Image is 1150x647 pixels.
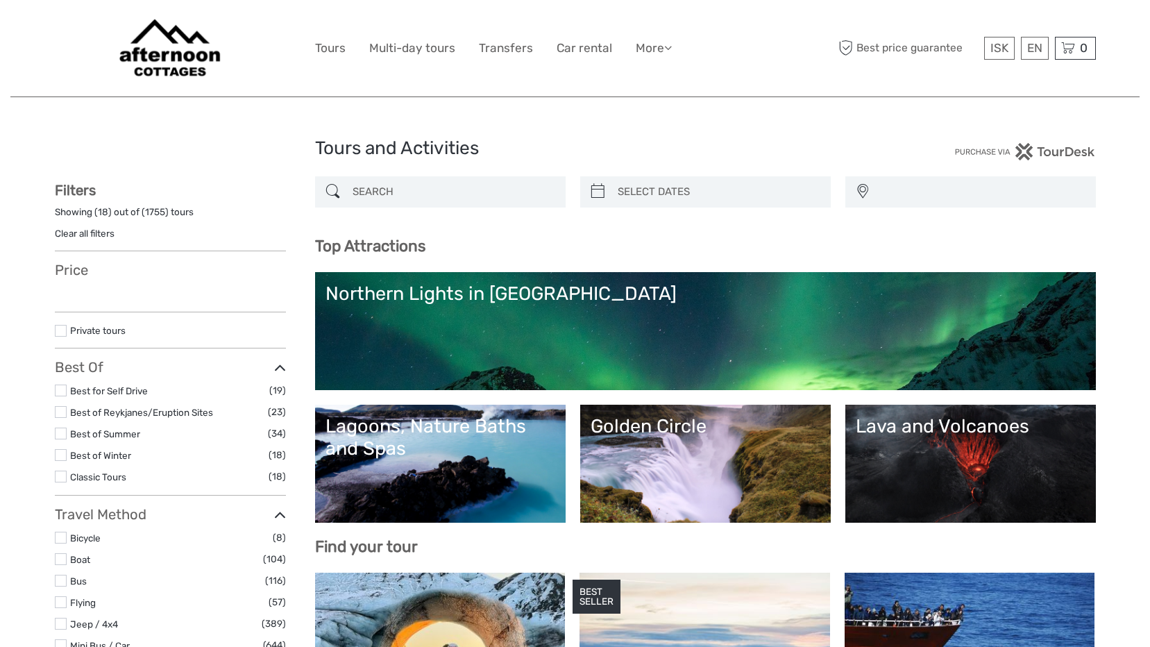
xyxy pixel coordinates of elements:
[315,38,346,58] a: Tours
[325,283,1085,380] a: Northern Lights in [GEOGRAPHIC_DATA]
[268,404,286,420] span: (23)
[55,205,286,227] div: Showing ( ) out of ( ) tours
[315,237,425,255] b: Top Attractions
[145,205,165,219] label: 1755
[315,137,836,160] h1: Tours and Activities
[265,573,286,589] span: (116)
[70,554,90,565] a: Boat
[636,38,672,58] a: More
[98,205,108,219] label: 18
[55,228,115,239] a: Clear all filters
[268,426,286,442] span: (34)
[325,415,555,512] a: Lagoons, Nature Baths and Spas
[836,37,981,60] span: Best price guarantee
[1078,41,1090,55] span: 0
[1021,37,1049,60] div: EN
[347,180,559,204] input: SEARCH
[70,385,148,396] a: Best for Self Drive
[70,325,126,336] a: Private tours
[856,415,1085,512] a: Lava and Volcanoes
[70,619,118,630] a: Jeep / 4x4
[325,283,1085,305] div: Northern Lights in [GEOGRAPHIC_DATA]
[70,407,213,418] a: Best of Reykjanes/Eruption Sites
[70,428,140,439] a: Best of Summer
[990,41,1008,55] span: ISK
[55,182,96,199] strong: Filters
[70,597,96,608] a: Flying
[315,537,418,556] b: Find your tour
[55,262,286,278] h3: Price
[591,415,820,512] a: Golden Circle
[369,38,455,58] a: Multi-day tours
[55,359,286,376] h3: Best Of
[269,469,286,485] span: (18)
[612,180,824,204] input: SELECT DATES
[325,415,555,460] div: Lagoons, Nature Baths and Spas
[269,594,286,610] span: (57)
[70,575,87,587] a: Bus
[954,143,1095,160] img: PurchaseViaTourDesk.png
[70,450,131,461] a: Best of Winter
[55,506,286,523] h3: Travel Method
[269,383,286,398] span: (19)
[70,471,126,482] a: Classic Tours
[110,10,230,86] img: 1620-2dbec36e-e544-401a-8573-09ddce833e2c_logo_big.jpg
[263,551,286,567] span: (104)
[262,616,286,632] span: (389)
[70,532,101,544] a: Bicycle
[591,415,820,437] div: Golden Circle
[269,447,286,463] span: (18)
[479,38,533,58] a: Transfers
[273,530,286,546] span: (8)
[557,38,612,58] a: Car rental
[856,415,1085,437] div: Lava and Volcanoes
[573,580,620,614] div: BEST SELLER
